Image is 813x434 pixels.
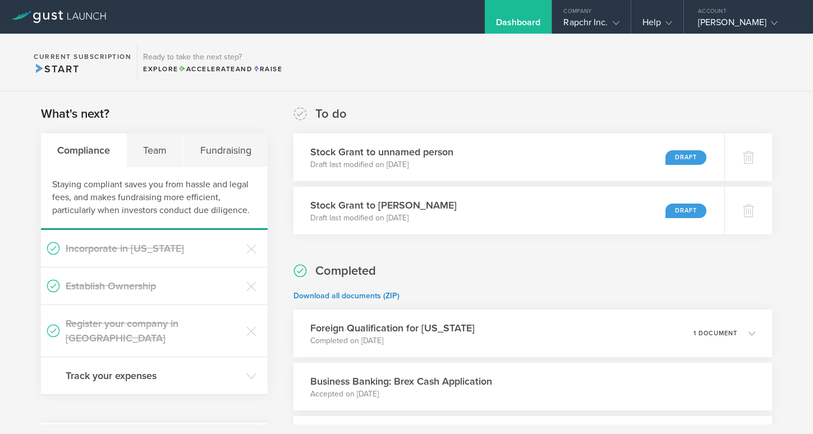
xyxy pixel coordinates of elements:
div: Stock Grant to unnamed personDraft last modified on [DATE]Draft [293,133,724,181]
p: Completed on [DATE] [310,335,475,347]
span: Accelerate [178,65,236,73]
div: [PERSON_NAME] [698,17,793,34]
h3: Establish Ownership [66,279,241,293]
span: and [178,65,253,73]
p: 1 document [693,330,737,336]
h2: To do [315,106,347,122]
h2: Current Subscription [34,53,131,60]
div: Explore [143,64,282,74]
p: Draft last modified on [DATE] [310,213,457,224]
p: Draft last modified on [DATE] [310,159,453,170]
h3: Incorporate in [US_STATE] [66,241,241,256]
h2: What's next? [41,106,109,122]
div: Stock Grant to [PERSON_NAME]Draft last modified on [DATE]Draft [293,187,724,234]
h3: Stock Grant to [PERSON_NAME] [310,198,457,213]
div: Team [127,133,183,167]
span: Raise [252,65,282,73]
p: Accepted on [DATE] [310,389,492,400]
h2: Completed [315,263,376,279]
h3: Track your expenses [66,368,241,383]
div: Draft [665,204,706,218]
h3: Register your company in [GEOGRAPHIC_DATA] [66,316,241,345]
span: Start [34,63,79,75]
div: Compliance [41,133,127,167]
h3: Business Banking: Brex Cash Application [310,374,492,389]
a: Download all documents (ZIP) [293,291,399,301]
h3: Foreign Qualification for [US_STATE] [310,321,475,335]
div: Ready to take the next step?ExploreAccelerateandRaise [137,45,288,80]
div: Fundraising [183,133,267,167]
div: Dashboard [496,17,541,34]
div: Draft [665,150,706,165]
div: Staying compliant saves you from hassle and legal fees, and makes fundraising more efficient, par... [41,167,268,230]
div: Rapchr Inc. [563,17,619,34]
h3: Ready to take the next step? [143,53,282,61]
h3: Stock Grant to unnamed person [310,145,453,159]
div: Help [642,17,672,34]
